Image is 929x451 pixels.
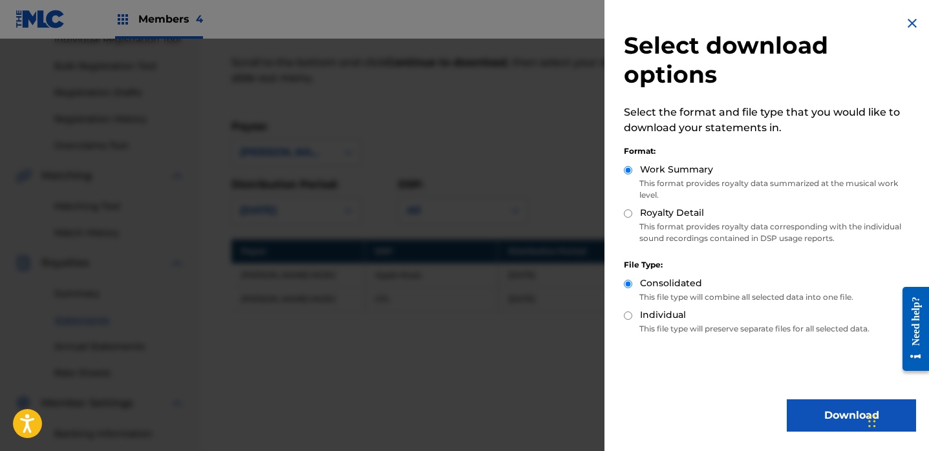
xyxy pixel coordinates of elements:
h2: Select download options [624,31,916,89]
label: Royalty Detail [640,206,704,220]
p: Select the format and file type that you would like to download your statements in. [624,105,916,136]
p: This format provides royalty data corresponding with the individual sound recordings contained in... [624,221,916,244]
p: This file type will combine all selected data into one file. [624,291,916,303]
span: 4 [196,13,203,25]
span: Members [138,12,203,26]
iframe: Resource Center [893,277,929,381]
label: Individual [640,308,686,322]
button: Download [787,399,916,432]
label: Consolidated [640,277,702,290]
div: File Type: [624,259,916,271]
iframe: Chat Widget [864,389,929,451]
img: MLC Logo [16,10,65,28]
div: Format: [624,145,916,157]
p: This file type will preserve separate files for all selected data. [624,323,916,335]
div: Drag [868,402,876,441]
label: Work Summary [640,163,713,176]
img: Top Rightsholders [115,12,131,27]
p: This format provides royalty data summarized at the musical work level. [624,178,916,201]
